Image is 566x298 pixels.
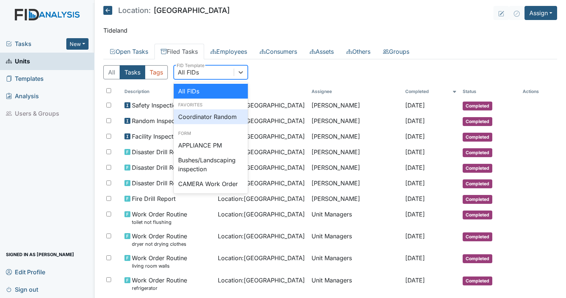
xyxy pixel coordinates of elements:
span: Work Order Routine living room walls [132,254,187,269]
span: [DATE] [405,211,425,218]
span: Completed [463,195,492,204]
td: [PERSON_NAME] [309,160,402,176]
span: Units [6,56,30,67]
span: Location : [GEOGRAPHIC_DATA] [218,116,305,125]
th: Toggle SortBy [215,85,309,98]
span: Completed [463,148,492,157]
span: Work Order Routine dryer not drying clothes [132,232,187,248]
h5: [GEOGRAPHIC_DATA] [103,6,230,15]
a: Open Tasks [103,44,154,59]
span: Disaster Drill Report [132,148,188,156]
small: toilet not flushing [132,219,187,226]
small: refrigerator [132,285,187,292]
th: Toggle SortBy [460,85,520,98]
span: Signed in as [PERSON_NAME] [6,249,74,260]
span: [DATE] [405,232,425,240]
span: Sign out [6,284,38,295]
span: [DATE] [405,254,425,262]
a: Assets [303,44,340,59]
td: [PERSON_NAME] [309,176,402,191]
div: APPLIANCE PM [174,138,248,153]
td: [PERSON_NAME] [309,129,402,145]
span: Completed [463,164,492,173]
span: Completed [463,179,492,188]
span: Disaster Drill Report [132,163,188,172]
span: Completed [463,232,492,241]
span: Completed [463,211,492,219]
button: Tags [145,65,168,79]
a: Employees [204,44,253,59]
span: [DATE] [405,133,425,140]
div: Favorites [174,102,248,108]
td: [PERSON_NAME] [309,191,402,207]
th: Actions [520,85,557,98]
button: All [103,65,120,79]
div: All FIDs [178,68,199,77]
a: Groups [377,44,416,59]
span: Facility Inspection [132,132,182,141]
td: [PERSON_NAME] [309,145,402,160]
button: New [66,38,89,50]
div: Coordinator Random [174,109,248,124]
button: Assign [525,6,557,20]
div: Critical Incident Report [174,191,248,206]
span: Location : [GEOGRAPHIC_DATA] [218,101,305,110]
span: Completed [463,117,492,126]
div: Type filter [103,65,168,79]
span: [DATE] [405,148,425,156]
span: Completed [463,277,492,285]
span: Completed [463,254,492,263]
p: Tideland [103,26,557,35]
span: Location : [GEOGRAPHIC_DATA] [218,179,305,188]
span: [DATE] [405,179,425,187]
span: Location: [118,7,151,14]
span: [DATE] [405,102,425,109]
div: CAMERA Work Order [174,176,248,191]
td: Unit Managers [309,273,402,295]
a: Filed Tasks [154,44,204,59]
div: Form [174,130,248,137]
span: Edit Profile [6,266,45,278]
th: Toggle SortBy [121,85,215,98]
td: [PERSON_NAME] [309,98,402,113]
span: Disaster Drill Report [132,179,188,188]
span: Work Order Routine toilet not flushing [132,210,187,226]
span: Location : [GEOGRAPHIC_DATA] [218,148,305,156]
th: Toggle SortBy [402,85,460,98]
span: Analysis [6,90,39,102]
span: [DATE] [405,195,425,202]
th: Assignee [309,85,402,98]
input: Toggle All Rows Selected [106,88,111,93]
small: living room walls [132,262,187,269]
span: Location : [GEOGRAPHIC_DATA] [218,163,305,172]
a: Consumers [253,44,303,59]
span: [DATE] [405,277,425,284]
span: Completed [463,133,492,142]
a: Tasks [6,39,66,48]
td: [PERSON_NAME] [309,113,402,129]
span: [DATE] [405,164,425,171]
span: Work Order Routine refrigerator [132,276,187,292]
button: Tasks [120,65,145,79]
span: Completed [463,102,492,110]
span: Safety Inspection [132,101,180,110]
span: Location : [GEOGRAPHIC_DATA] [218,210,305,219]
span: Fire Drill Report [132,194,176,203]
div: All FIDs [174,84,248,99]
td: Unit Managers [309,207,402,229]
span: Location : [GEOGRAPHIC_DATA] [218,254,305,262]
a: Others [340,44,377,59]
span: Location : [GEOGRAPHIC_DATA] [218,232,305,241]
small: dryer not drying clothes [132,241,187,248]
span: Location : [GEOGRAPHIC_DATA] [218,132,305,141]
span: [DATE] [405,117,425,125]
span: Random Inspection for Evening [132,116,212,125]
div: Bushes/Landscaping inspection [174,153,248,176]
span: Templates [6,73,44,85]
td: Unit Managers [309,251,402,272]
span: Location : [GEOGRAPHIC_DATA] [218,276,305,285]
td: Unit Managers [309,229,402,251]
span: Location : [GEOGRAPHIC_DATA] [218,194,305,203]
